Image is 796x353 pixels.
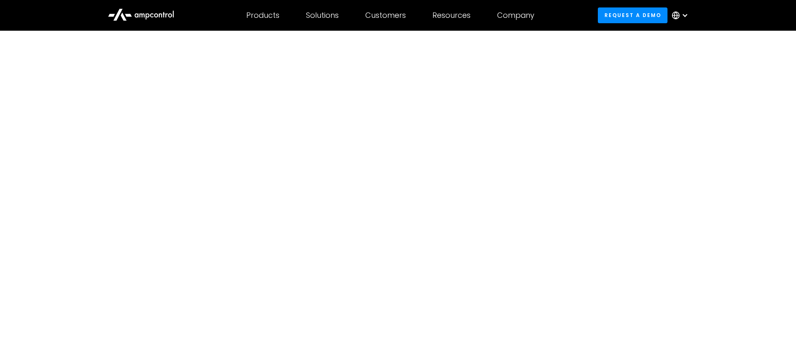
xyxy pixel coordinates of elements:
[306,11,339,20] div: Solutions
[432,11,471,20] div: Resources
[365,11,406,20] div: Customers
[497,11,534,20] div: Company
[246,11,279,20] div: Products
[598,7,667,23] a: Request a demo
